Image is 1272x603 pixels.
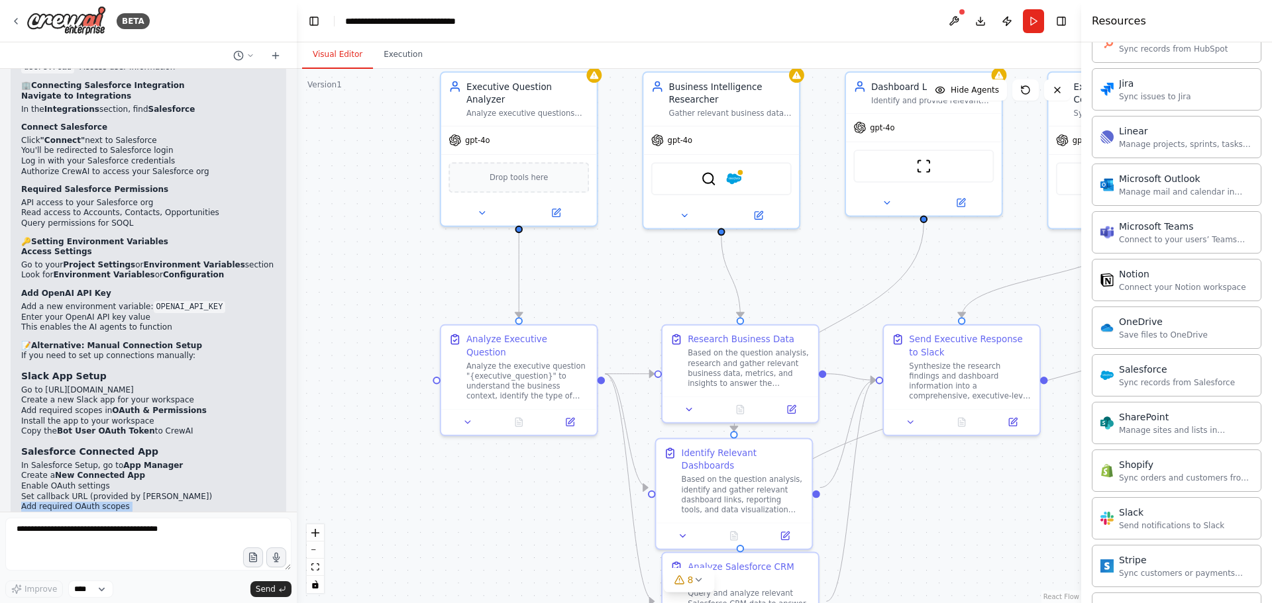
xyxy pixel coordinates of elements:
[154,301,226,313] code: OPENAI_API_KEY
[1092,13,1146,29] h4: Resources
[726,171,741,187] img: Salesforce
[21,81,276,91] h2: 🏢
[991,414,1035,430] button: Open in side panel
[21,260,276,271] li: Go to your or section
[492,414,546,430] button: No output available
[927,79,1007,101] button: Hide Agents
[21,198,276,209] li: API access to your Salesforce org
[307,524,324,593] div: React Flow controls
[770,402,814,417] button: Open in side panel
[53,270,154,279] strong: Environment Variables
[682,447,804,472] div: Identify Relevant Dashboards
[250,581,291,597] button: Send
[21,395,276,406] li: Create a new Slack app for your workspace
[21,446,158,457] strong: Salesforce Connected App
[1119,568,1253,579] div: Sync customers or payments from Stripe
[1119,553,1253,567] div: Stripe
[117,13,150,29] div: BETA
[21,289,111,298] strong: Add OpenAI API Key
[655,438,814,550] div: Identify Relevant DashboardsBased on the question analysis, identify and gather relevant dashboar...
[143,260,244,269] strong: Environment Variables
[256,584,276,594] span: Send
[21,481,276,492] li: Enable OAuth settings
[845,71,1003,217] div: Dashboard Link SpecialistIdentify and provide relevant dashboard links and data visualization res...
[21,91,131,101] strong: Navigate to Integrations
[1119,377,1235,388] div: Sync records from Salesforce
[1119,315,1208,328] div: OneDrive
[1073,135,1097,145] span: gpt-4o
[163,270,224,279] strong: Configuration
[925,195,996,210] button: Open in side panel
[21,146,276,156] li: You'll be redirected to Salesforce login
[466,108,589,118] div: Analyze executive questions from Slack to understand the context, intent, and determine what type...
[21,322,276,333] li: This enables the AI agents to function
[882,324,1041,436] div: Send Executive Response to SlackSynthesize the research findings and dashboard information into a...
[1074,80,1196,105] div: Executive Response Coordinator
[55,471,145,480] strong: New Connected App
[265,48,286,64] button: Start a new chat
[763,528,807,543] button: Open in side panel
[820,374,876,494] g: Edge from 77173984-fa0e-4eb9-857d-307fb908854f to b2becdf0-2743-4100-a6f6-b6b318ccba88
[21,351,276,361] p: If you need to set up connections manually:
[688,333,794,346] div: Research Business Data
[21,237,276,248] h2: 🔑
[1119,473,1253,483] div: Sync orders and customers from Shopify
[723,208,794,223] button: Open in side panel
[63,260,135,269] strong: Project Settings
[1100,226,1114,239] img: Microsoft Teams
[669,108,792,118] div: Gather relevant business data, metrics, and insights to answer executive questions about {busines...
[1100,178,1114,191] img: Microsoft Outlook
[466,361,589,401] div: Analyze the executive question "{executive_question}" to understand the business context, identif...
[1119,458,1253,471] div: Shopify
[951,85,999,95] span: Hide Agents
[466,333,589,358] div: Analyze Executive Question
[1119,267,1246,281] div: Notion
[21,167,276,177] li: Authorize CrewAI to access your Salesforce org
[955,236,1132,317] g: Edge from 6f1d8974-1520-489b-9f5f-d9cfc0ad014d to b2becdf0-2743-4100-a6f6-b6b318ccba88
[228,48,260,64] button: Switch to previous chat
[307,79,342,90] div: Version 1
[21,461,276,471] li: In Salesforce Setup, go to
[1119,220,1253,233] div: Microsoft Teams
[727,223,930,431] g: Edge from 8b7b95b0-b5ad-4322-a773-1445c1a09194 to 77173984-fa0e-4eb9-857d-307fb908854f
[123,461,183,470] strong: App Manager
[1043,593,1079,600] a: React Flow attribution
[909,361,1032,401] div: Synthesize the research findings and dashboard information into a comprehensive, executive-level ...
[1100,559,1114,573] img: Stripe
[21,208,276,218] li: Read access to Accounts, Contacts, Opportunities
[826,367,875,387] g: Edge from 101c5f27-8355-439f-ba1e-9e86aa48a9a1 to b2becdf0-2743-4100-a6f6-b6b318ccba88
[688,348,810,389] div: Based on the question analysis, research and gather relevant business data, metrics, and insights...
[21,502,276,512] li: Add required OAuth scopes
[664,568,715,592] button: 8
[1100,321,1114,334] img: OneDrive
[21,247,92,256] strong: Access Settings
[345,15,494,28] nav: breadcrumb
[21,385,276,396] li: Go to [URL][DOMAIN_NAME]
[31,237,168,246] strong: Setting Environment Variables
[1119,91,1191,102] div: Sync issues to Jira
[373,41,433,69] button: Execution
[1100,416,1114,430] img: SharePoint
[21,218,276,229] li: Query permissions for SOQL
[1119,520,1224,531] div: Send notifications to Slack
[1074,108,1196,118] div: Synthesize research and dashboard information into executive-level responses and coordinate commu...
[605,367,654,380] g: Edge from d5111281-308c-464d-8926-74cb45bcc8c1 to 101c5f27-8355-439f-ba1e-9e86aa48a9a1
[1047,71,1206,230] div: Executive Response CoordinatorSynthesize research and dashboard information into executive-level ...
[21,492,276,502] li: Set callback URL (provided by [PERSON_NAME])
[1100,83,1114,96] img: Jira
[302,41,373,69] button: Visual Editor
[642,71,800,230] div: Business Intelligence ResearcherGather relevant business data, metrics, and insights to answer ex...
[871,95,994,105] div: Identify and provide relevant dashboard links and data visualization resources that correspond to...
[1119,410,1253,424] div: SharePoint
[25,584,57,594] span: Improve
[701,171,716,187] img: SerperDevTool
[1119,187,1253,197] div: Manage mail and calendar in Outlook
[26,6,106,36] img: Logo
[909,333,1032,358] div: Send Executive Response to Slack
[465,135,490,145] span: gpt-4o
[266,547,286,567] button: Click to speak your automation idea
[1119,44,1228,54] div: Sync records from HubSpot
[1119,425,1253,436] div: Manage sites and lists in SharePoint
[1119,77,1191,90] div: Jira
[1119,234,1253,245] div: Connect to your users’ Teams workspaces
